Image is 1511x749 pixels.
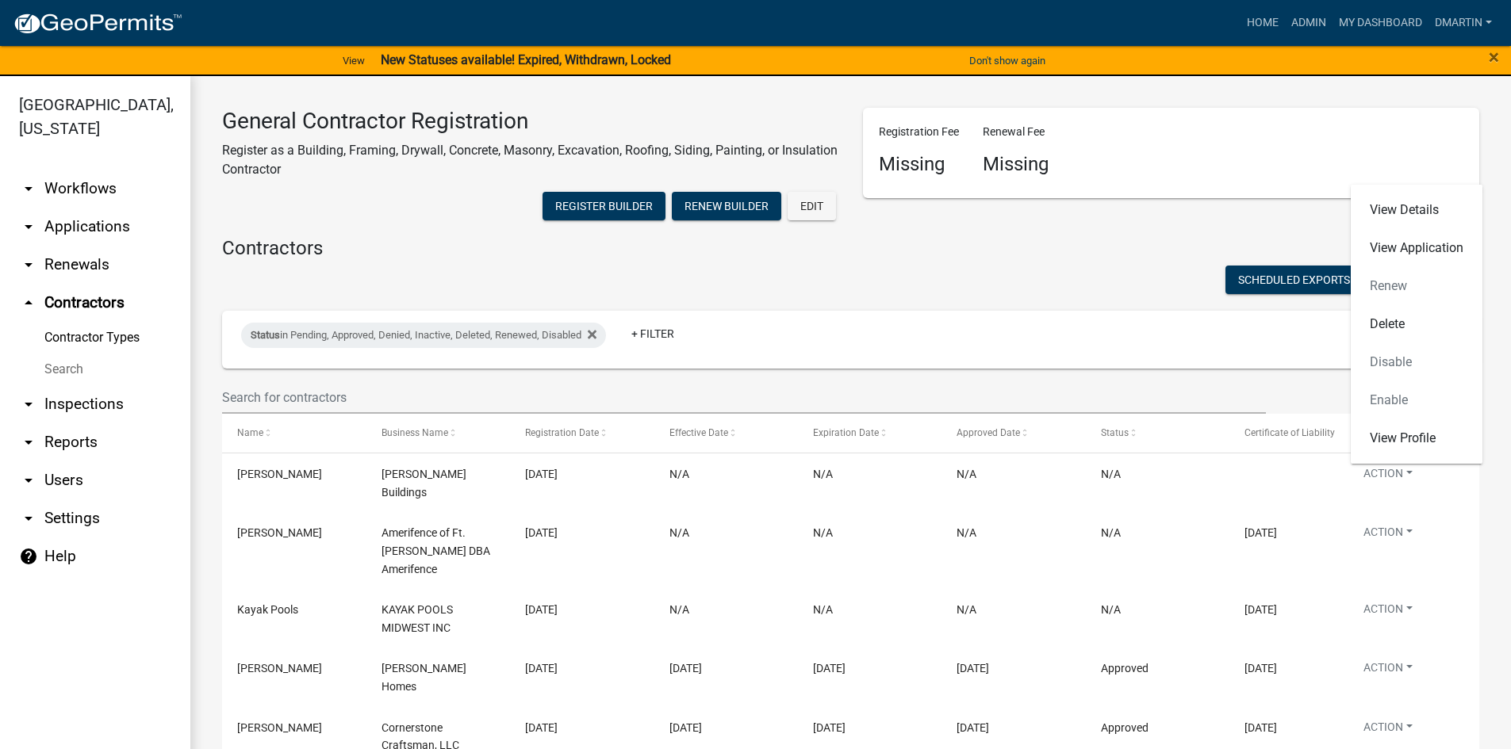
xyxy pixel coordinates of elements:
a: View Application [1351,229,1482,267]
p: Register as a Building, Framing, Drywall, Concrete, Masonry, Excavation, Roofing, Siding, Paintin... [222,141,839,179]
button: Action [1351,659,1425,682]
datatable-header-cell: Status [1086,414,1229,452]
span: Approved [1101,662,1149,674]
datatable-header-cell: Effective Date [654,414,797,452]
span: Dorothy Ramon [237,662,322,674]
p: Renewal Fee [983,124,1049,140]
span: Effective Date [669,427,728,438]
datatable-header-cell: Expiration Date [798,414,941,452]
i: arrow_drop_down [19,509,38,528]
input: Search for contractors [222,381,1266,414]
span: 11/17/2025 [1244,603,1277,616]
a: Delete [1351,305,1482,343]
strong: New Statuses available! Expired, Withdrawn, Locked [381,52,671,67]
a: View Details [1351,191,1482,229]
i: arrow_drop_up [19,293,38,312]
h3: General Contractor Registration [222,108,839,135]
span: Kyle McLeod [237,721,322,734]
span: N/A [957,603,976,616]
datatable-header-cell: Actions [1336,414,1479,452]
span: 04/16/2025 [669,662,702,674]
datatable-header-cell: Certificate of Liability [1229,414,1335,452]
a: Home [1241,8,1285,38]
span: 04/07/2025 [525,721,558,734]
i: arrow_drop_down [19,395,38,414]
span: KAYAK POOLS MIDWEST INC [382,603,453,634]
span: Amerifence of Ft. Wayne DBA Amerifence [382,526,490,575]
span: 12/31/2025 [813,721,846,734]
i: arrow_drop_down [19,179,38,198]
a: View [336,48,371,74]
span: 10/21/2025 [1244,721,1277,734]
span: 08/20/2025 [525,468,558,480]
span: N/A [957,526,976,539]
p: Registration Fee [879,124,959,140]
span: Approved [1101,721,1149,734]
span: 04/08/2025 [957,721,989,734]
span: N/A [1101,526,1121,539]
datatable-header-cell: Registration Date [510,414,654,452]
div: in Pending, Approved, Denied, Inactive, Deleted, Renewed, Disabled [241,323,606,348]
span: 01/01/2026 [1244,662,1277,674]
span: Chandra Chaves [237,526,322,539]
button: Action [1351,719,1425,742]
a: dmartin [1429,8,1498,38]
a: + Filter [619,319,687,348]
button: Don't show again [963,48,1052,74]
span: 06/18/2025 [525,526,558,539]
span: Expiration Date [813,427,879,438]
datatable-header-cell: Approved Date [941,414,1085,452]
span: 04/08/2025 [669,721,702,734]
span: 04/09/2025 [525,662,558,674]
span: Comer Buildings [382,468,466,499]
span: Status [1101,427,1129,438]
a: Admin [1285,8,1333,38]
span: Approved Date [957,427,1020,438]
button: Register Builder [543,192,665,220]
span: N/A [669,603,689,616]
i: help [19,547,38,566]
span: 12/31/2025 [813,662,846,674]
h4: Missing [983,153,1049,176]
span: N/A [813,468,833,480]
span: N/A [669,468,689,480]
button: Action [1351,465,1425,488]
span: 06/09/2025 [525,603,558,616]
span: 06/22/2026 [1244,526,1277,539]
span: Schumacher Homes [382,662,466,693]
span: N/A [1101,603,1121,616]
i: arrow_drop_down [19,433,38,452]
span: N/A [669,526,689,539]
i: arrow_drop_down [19,217,38,236]
i: arrow_drop_down [19,255,38,274]
a: View Profile [1351,419,1482,457]
span: Certificate of Liability [1244,427,1335,438]
span: N/A [813,603,833,616]
span: × [1489,46,1499,68]
button: Renew Builder [672,192,781,220]
span: 04/16/2025 [957,662,989,674]
a: My Dashboard [1333,8,1429,38]
datatable-header-cell: Business Name [366,414,509,452]
button: Scheduled Exports [1225,266,1372,294]
span: N/A [813,526,833,539]
button: Action [1351,524,1425,547]
button: Edit [788,192,836,220]
button: Close [1489,48,1499,67]
span: Business Name [382,427,448,438]
i: arrow_drop_down [19,471,38,490]
datatable-header-cell: Name [222,414,366,452]
span: Registration Date [525,427,599,438]
div: Action [1351,185,1482,464]
button: Action [1351,601,1425,624]
span: Name [237,427,263,438]
span: Blake Comer [237,468,322,480]
span: N/A [957,468,976,480]
span: Kayak Pools [237,603,298,616]
span: N/A [1101,468,1121,480]
h4: Missing [879,153,959,176]
h4: Contractors [222,237,1479,260]
span: Status [251,329,280,341]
